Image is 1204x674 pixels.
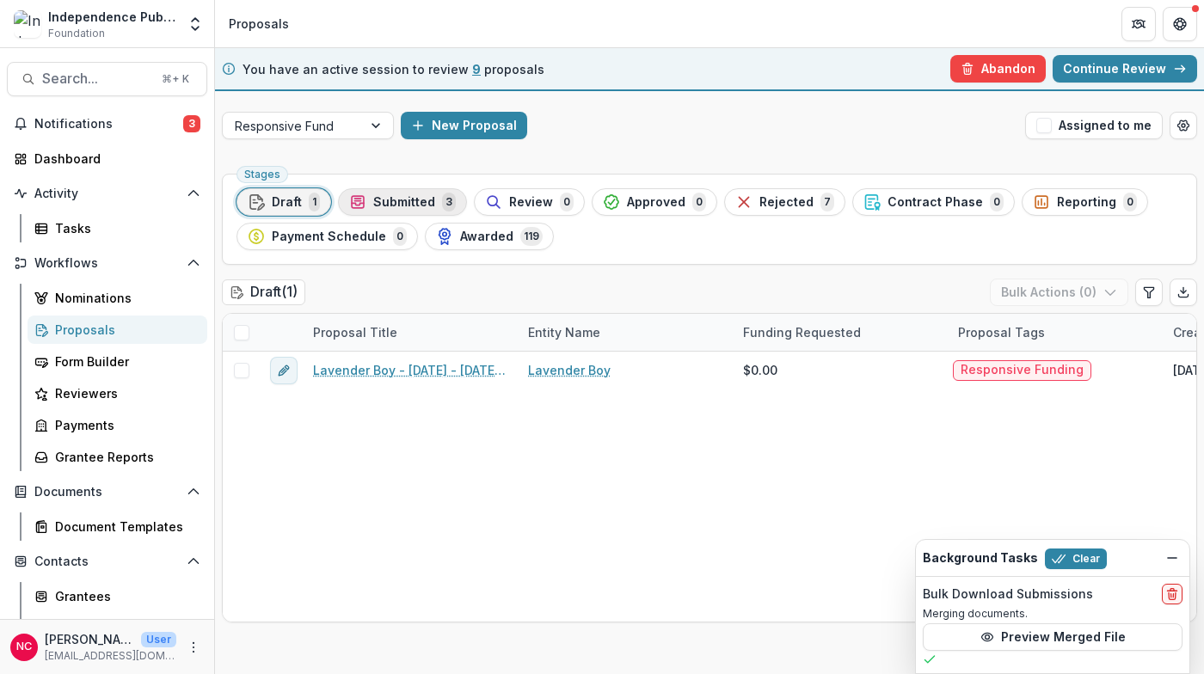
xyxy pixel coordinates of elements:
[442,193,456,211] span: 3
[1162,584,1182,604] button: delete
[34,485,180,499] span: Documents
[34,187,180,201] span: Activity
[28,284,207,312] a: Nominations
[7,180,207,207] button: Open Activity
[733,323,871,341] div: Funding Requested
[183,115,200,132] span: 3
[474,188,585,216] button: Review0
[272,230,386,244] span: Payment Schedule
[303,323,408,341] div: Proposal Title
[158,70,193,89] div: ⌘ + K
[923,623,1182,651] button: Preview Merged File
[55,416,193,434] div: Payments
[55,352,193,371] div: Form Builder
[528,361,611,379] a: Lavender Boy
[55,448,193,466] div: Grantee Reports
[7,144,207,173] a: Dashboard
[1123,193,1137,211] span: 0
[55,587,193,605] div: Grantees
[313,361,507,379] a: Lavender Boy - [DATE] - [DATE] IPMF Responsive Funding Request
[16,641,32,653] div: Nuala Cabral
[34,150,193,168] div: Dashboard
[303,314,518,351] div: Proposal Title
[7,62,207,96] button: Search...
[820,193,834,211] span: 7
[7,478,207,505] button: Open Documents
[28,214,207,242] a: Tasks
[472,62,481,77] span: 9
[7,110,207,138] button: Notifications3
[272,195,302,210] span: Draft
[1045,548,1107,569] button: Clear
[627,195,685,210] span: Approved
[1025,112,1163,139] button: Assigned to me
[183,637,204,658] button: More
[393,227,407,246] span: 0
[55,289,193,307] div: Nominations
[28,582,207,610] a: Grantees
[1053,55,1197,83] a: Continue Review
[55,384,193,402] div: Reviewers
[34,256,180,271] span: Workflows
[183,7,207,41] button: Open entity switcher
[1162,548,1182,568] button: Dismiss
[509,195,553,210] span: Review
[852,188,1015,216] button: Contract Phase0
[518,314,733,351] div: Entity Name
[733,314,948,351] div: Funding Requested
[34,555,180,569] span: Contacts
[759,195,814,210] span: Rejected
[229,15,289,33] div: Proposals
[7,249,207,277] button: Open Workflows
[236,223,418,250] button: Payment Schedule0
[28,614,207,642] a: Communications
[520,227,543,246] span: 119
[948,323,1055,341] div: Proposal Tags
[28,443,207,471] a: Grantee Reports
[948,314,1163,351] div: Proposal Tags
[425,223,554,250] button: Awarded119
[401,112,527,139] button: New Proposal
[592,188,717,216] button: Approved0
[236,188,331,216] button: Draft1
[923,606,1182,622] p: Merging documents.
[1170,279,1197,306] button: Export table data
[888,195,983,210] span: Contract Phase
[270,357,298,384] button: edit
[692,193,706,211] span: 0
[42,70,151,87] span: Search...
[1135,279,1163,306] button: Edit table settings
[460,230,513,244] span: Awarded
[28,316,207,344] a: Proposals
[244,168,280,181] span: Stages
[45,648,176,664] p: [EMAIL_ADDRESS][DOMAIN_NAME]
[28,411,207,439] a: Payments
[222,11,296,36] nav: breadcrumb
[55,518,193,536] div: Document Templates
[28,347,207,376] a: Form Builder
[55,321,193,339] div: Proposals
[48,26,105,41] span: Foundation
[923,587,1093,602] h2: Bulk Download Submissions
[1022,188,1148,216] button: Reporting0
[990,193,1004,211] span: 0
[743,361,777,379] span: $0.00
[990,279,1128,306] button: Bulk Actions (0)
[1163,7,1197,41] button: Get Help
[222,279,305,304] h2: Draft ( 1 )
[7,548,207,575] button: Open Contacts
[45,630,134,648] p: [PERSON_NAME]
[923,551,1038,566] h2: Background Tasks
[560,193,574,211] span: 0
[28,379,207,407] a: Reviewers
[55,219,193,237] div: Tasks
[14,10,41,38] img: Independence Public Media Foundation
[338,188,467,216] button: Submitted3
[1057,195,1116,210] span: Reporting
[28,512,207,541] a: Document Templates
[48,8,176,26] div: Independence Public Media Foundation
[518,323,611,341] div: Entity Name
